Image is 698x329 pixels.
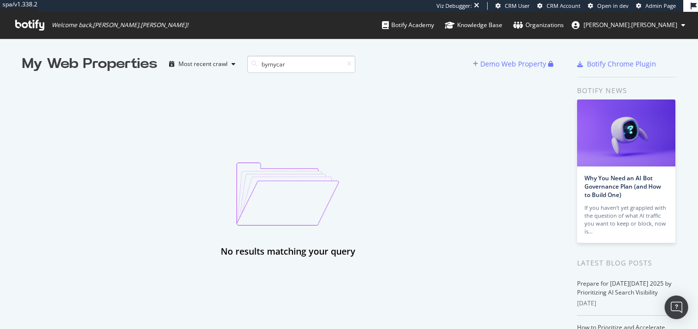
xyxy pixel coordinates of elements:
div: Open Intercom Messenger [665,296,688,319]
a: Organizations [513,12,564,38]
span: charles.lemaire [583,21,677,29]
span: CRM User [505,2,530,9]
div: Organizations [513,20,564,30]
a: Open in dev [588,2,629,10]
div: Knowledge Base [445,20,502,30]
span: Open in dev [597,2,629,9]
div: If you haven’t yet grappled with the question of what AI traffic you want to keep or block, now is… [584,204,668,235]
div: Botify Chrome Plugin [587,59,656,69]
button: [PERSON_NAME].[PERSON_NAME] [564,17,693,33]
a: Demo Web Property [473,60,548,68]
button: Most recent crawl [165,56,239,72]
div: Latest Blog Posts [577,258,676,268]
button: Demo Web Property [473,56,548,72]
a: Why You Need an AI Bot Governance Plan (and How to Build One) [584,174,661,199]
div: Most recent crawl [178,61,228,67]
a: CRM Account [537,2,581,10]
div: Botify Academy [382,20,434,30]
a: CRM User [495,2,530,10]
span: Welcome back, [PERSON_NAME].[PERSON_NAME] ! [52,21,188,29]
a: Prepare for [DATE][DATE] 2025 by Prioritizing AI Search Visibility [577,279,671,296]
span: CRM Account [547,2,581,9]
div: My Web Properties [22,54,157,74]
img: emptyProjectImage [236,163,339,226]
div: Demo Web Property [480,59,546,69]
img: Why You Need an AI Bot Governance Plan (and How to Build One) [577,99,675,166]
a: Botify Chrome Plugin [577,59,656,69]
a: Admin Page [636,2,676,10]
div: Viz Debugger: [436,2,472,10]
div: Botify news [577,85,676,96]
div: No results matching your query [221,245,355,258]
div: [DATE] [577,299,676,308]
a: Knowledge Base [445,12,502,38]
a: Botify Academy [382,12,434,38]
input: Search [247,56,355,73]
span: Admin Page [645,2,676,9]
